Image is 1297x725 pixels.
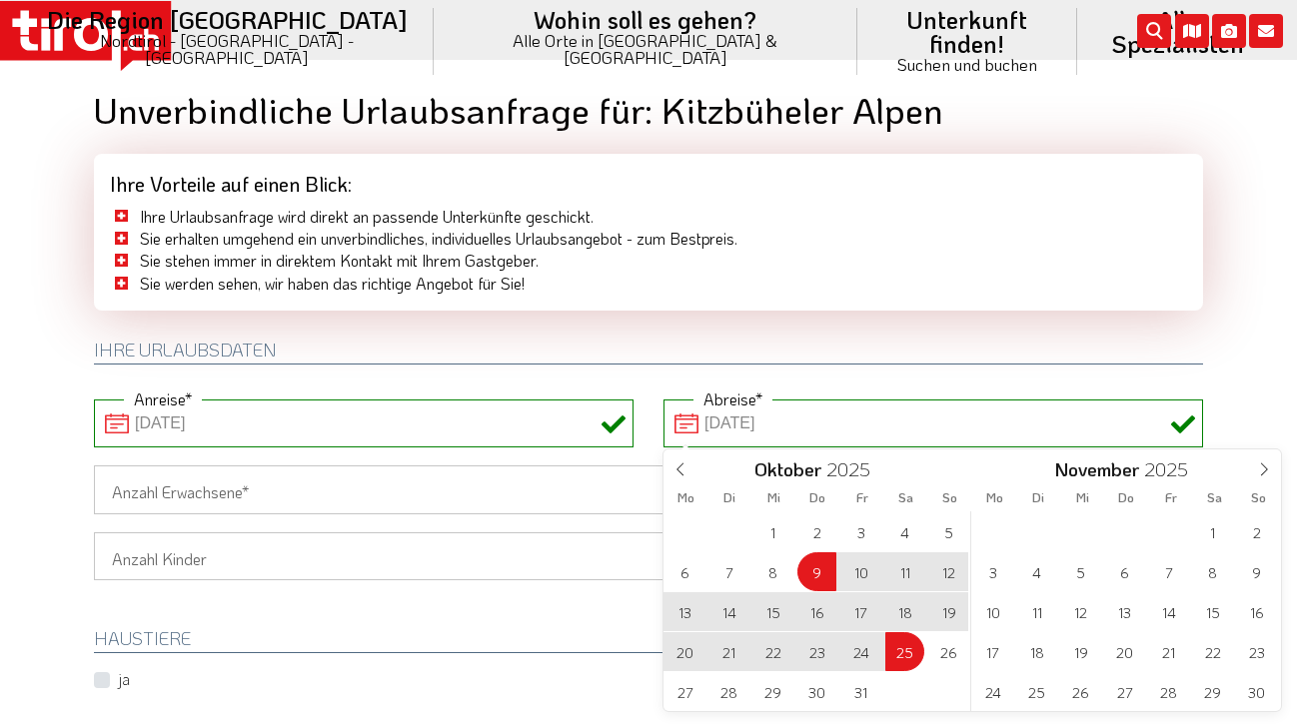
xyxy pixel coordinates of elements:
[885,592,924,631] span: Oktober 18, 2025
[795,491,839,504] span: Do
[1105,592,1144,631] span: November 13, 2025
[1104,491,1148,504] span: Do
[884,491,928,504] span: Sa
[881,56,1053,73] small: Suchen und buchen
[94,341,1203,364] h2: Ihre Urlaubsdaten
[753,512,792,551] span: Oktober 1, 2025
[973,592,1012,631] span: November 10, 2025
[797,592,836,631] span: Oktober 16, 2025
[797,512,836,551] span: Oktober 2, 2025
[665,552,704,591] span: Oktober 6, 2025
[841,592,880,631] span: Oktober 17, 2025
[1054,460,1139,479] span: November
[1193,672,1232,711] span: November 29, 2025
[1016,491,1060,504] span: Di
[1149,592,1188,631] span: November 14, 2025
[821,456,887,481] input: Year
[753,592,792,631] span: Oktober 15, 2025
[1139,456,1205,481] input: Year
[1237,491,1281,504] span: So
[1193,552,1232,591] span: November 8, 2025
[1237,592,1276,631] span: November 16, 2025
[1017,632,1056,671] span: November 18, 2025
[94,154,1203,206] div: Ihre Vorteile auf einen Blick:
[1105,632,1144,671] span: November 20, 2025
[709,632,748,671] span: Oktober 21, 2025
[94,90,1203,130] h1: Unverbindliche Urlaubsanfrage für: Kitzbüheler Alpen
[929,552,968,591] span: Oktober 12, 2025
[973,552,1012,591] span: November 3, 2025
[44,32,410,66] small: Nordtirol - [GEOGRAPHIC_DATA] - [GEOGRAPHIC_DATA]
[665,672,704,711] span: Oktober 27, 2025
[1149,672,1188,711] span: November 28, 2025
[1017,672,1056,711] span: November 25, 2025
[841,672,880,711] span: Oktober 31, 2025
[1237,632,1276,671] span: November 23, 2025
[707,491,751,504] span: Di
[929,592,968,631] span: Oktober 19, 2025
[110,228,1187,250] li: Sie erhalten umgehend ein unverbindliches, individuelles Urlaubsangebot - zum Bestpreis.
[929,512,968,551] span: Oktober 5, 2025
[1237,672,1276,711] span: November 30, 2025
[1237,552,1276,591] span: November 9, 2025
[1017,592,1056,631] span: November 11, 2025
[663,491,707,504] span: Mo
[110,206,1187,228] li: Ihre Urlaubsanfrage wird direkt an passende Unterkünfte geschickt.
[1193,632,1232,671] span: November 22, 2025
[118,668,130,690] label: ja
[110,273,1187,295] li: Sie werden sehen, wir haben das richtige Angebot für Sie!
[972,491,1016,504] span: Mo
[1061,552,1100,591] span: November 5, 2025
[1105,552,1144,591] span: November 6, 2025
[1193,512,1232,551] span: November 1, 2025
[753,552,792,591] span: Oktober 8, 2025
[754,460,821,479] span: Oktober
[1212,14,1246,48] i: Fotogalerie
[840,491,884,504] span: Fr
[709,672,748,711] span: Oktober 28, 2025
[1193,491,1237,504] span: Sa
[709,592,748,631] span: Oktober 14, 2025
[1175,14,1209,48] i: Karte öffnen
[709,552,748,591] span: Oktober 7, 2025
[1193,592,1232,631] span: November 15, 2025
[1237,512,1276,551] span: November 2, 2025
[885,512,924,551] span: Oktober 4, 2025
[928,491,972,504] span: So
[1149,491,1193,504] span: Fr
[753,632,792,671] span: Oktober 22, 2025
[753,672,792,711] span: Oktober 29, 2025
[110,250,1187,272] li: Sie stehen immer in direktem Kontakt mit Ihrem Gastgeber.
[1017,552,1056,591] span: November 4, 2025
[665,592,704,631] span: Oktober 13, 2025
[94,629,1203,653] h2: HAUSTIERE
[797,672,836,711] span: Oktober 30, 2025
[1105,672,1144,711] span: November 27, 2025
[841,632,880,671] span: Oktober 24, 2025
[973,632,1012,671] span: November 17, 2025
[458,32,833,66] small: Alle Orte in [GEOGRAPHIC_DATA] & [GEOGRAPHIC_DATA]
[1061,672,1100,711] span: November 26, 2025
[1061,632,1100,671] span: November 19, 2025
[929,632,968,671] span: Oktober 26, 2025
[973,672,1012,711] span: November 24, 2025
[885,552,924,591] span: Oktober 11, 2025
[841,552,880,591] span: Oktober 10, 2025
[665,632,704,671] span: Oktober 20, 2025
[1149,632,1188,671] span: November 21, 2025
[1249,14,1283,48] i: Kontakt
[751,491,795,504] span: Mi
[1149,552,1188,591] span: November 7, 2025
[797,632,836,671] span: Oktober 23, 2025
[1061,592,1100,631] span: November 12, 2025
[1060,491,1104,504] span: Mi
[841,512,880,551] span: Oktober 3, 2025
